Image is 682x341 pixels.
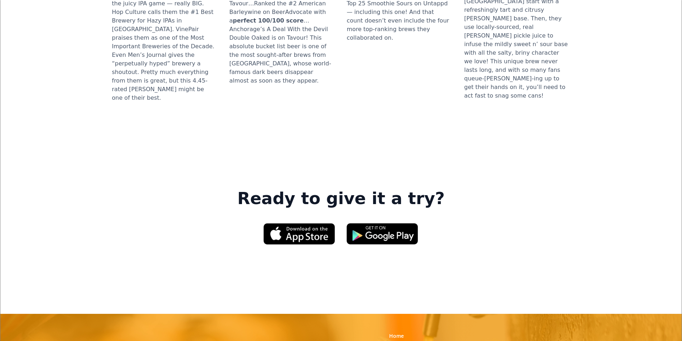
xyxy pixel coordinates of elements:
strong: perfect 100/100 score [233,17,304,24]
a: Home [389,332,404,340]
strong: Ready to give it a try? [237,189,445,209]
